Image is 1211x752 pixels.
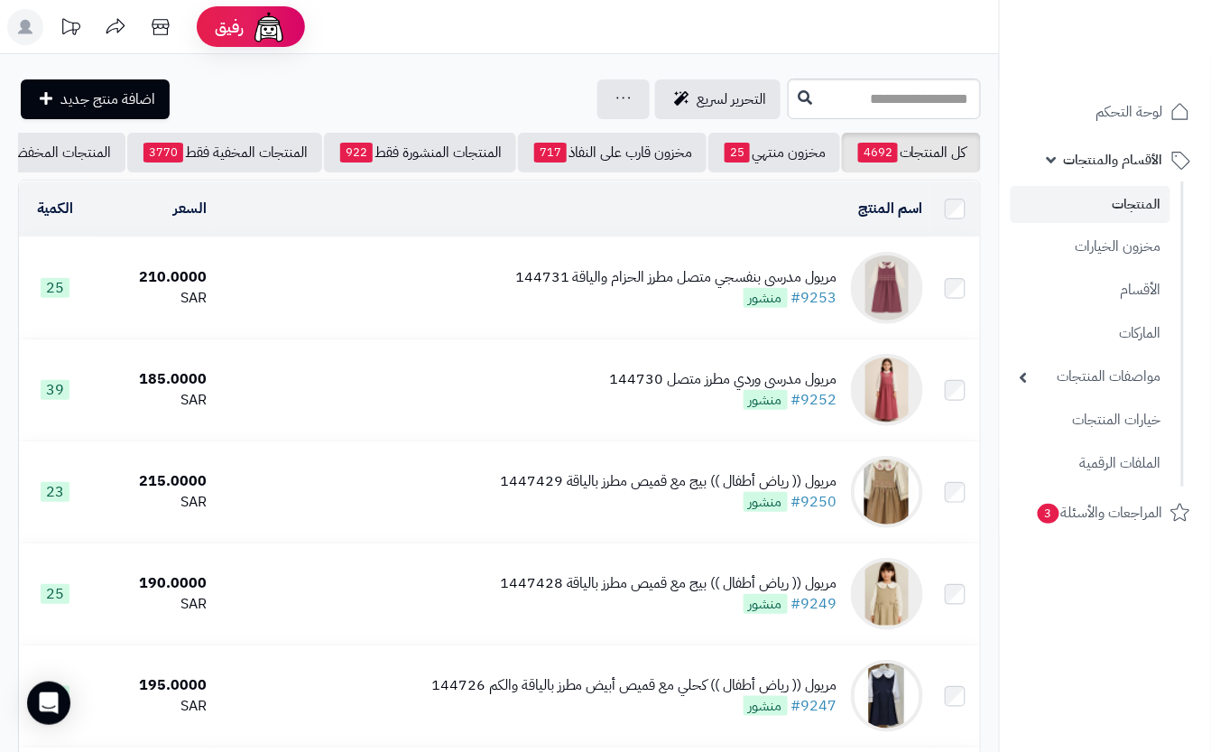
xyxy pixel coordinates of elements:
a: #9253 [791,287,837,309]
div: 185.0000 [97,369,207,390]
a: مخزون الخيارات [1011,227,1170,266]
div: مريول (( رياض أطفال )) بيج مع قميص مطرز بالياقة 1447428 [500,573,837,594]
a: الماركات [1011,314,1170,353]
span: 23 [41,482,69,502]
span: 717 [534,143,567,162]
span: لوحة التحكم [1096,99,1163,125]
a: خيارات المنتجات [1011,401,1170,440]
div: مريول مدرسي وردي مطرز متصل 144730 [610,369,837,390]
a: #9247 [791,695,837,717]
a: لوحة التحكم [1011,90,1200,134]
div: SAR [97,492,207,513]
img: ai-face.png [251,9,287,45]
a: الكمية [37,198,73,219]
span: منشور [744,696,788,716]
span: منشور [744,594,788,614]
div: مريول (( رياض أطفال )) بيج مع قميص مطرز بالياقة 1447429 [500,471,837,492]
div: مريول (( رياض أطفال )) كحلي مع قميص أبيض مطرز بالياقة والكم 144726 [431,675,837,696]
span: 922 [340,143,373,162]
div: SAR [97,288,207,309]
a: مواصفات المنتجات [1011,357,1170,396]
a: مخزون منتهي25 [708,133,840,172]
a: #9252 [791,389,837,411]
a: السعر [173,198,207,219]
div: SAR [97,594,207,615]
a: اسم المنتج [859,198,923,219]
span: المراجعات والأسئلة [1036,500,1163,525]
img: مريول (( رياض أطفال )) كحلي مع قميص أبيض مطرز بالياقة والكم 144726 [851,660,923,732]
div: 215.0000 [97,471,207,492]
a: اضافة منتج جديد [21,79,170,119]
div: SAR [97,696,207,717]
a: تحديثات المنصة [48,9,93,50]
span: منشور [744,492,788,512]
a: المنتجات [1011,186,1170,223]
div: مريول مدرسي بنفسجي متصل مطرز الحزام والياقة 144731 [515,267,837,288]
img: مريول (( رياض أطفال )) بيج مع قميص مطرز بالياقة 1447429 [851,456,923,528]
a: المنتجات المخفية فقط3770 [127,133,322,172]
span: منشور [744,390,788,410]
span: منشور [744,288,788,308]
img: logo-2.png [1088,51,1194,88]
a: مخزون قارب على النفاذ717 [518,133,707,172]
div: 190.0000 [97,573,207,594]
span: 25 [41,278,69,298]
a: كل المنتجات4692 [842,133,981,172]
span: رفيق [215,16,244,38]
span: 3 [1038,504,1059,524]
span: 4692 [858,143,898,162]
img: مريول مدرسي وردي مطرز متصل 144730 [851,354,923,426]
div: 195.0000 [97,675,207,696]
span: التحرير لسريع [697,88,766,110]
a: المراجعات والأسئلة3 [1011,491,1200,534]
span: اضافة منتج جديد [60,88,155,110]
div: Open Intercom Messenger [27,682,70,725]
span: الأقسام والمنتجات [1064,147,1163,172]
div: 210.0000 [97,267,207,288]
img: مريول (( رياض أطفال )) بيج مع قميص مطرز بالياقة 1447428 [851,558,923,630]
div: SAR [97,390,207,411]
a: الأقسام [1011,271,1170,310]
span: 3770 [143,143,183,162]
span: 25 [41,584,69,604]
a: #9250 [791,491,837,513]
span: 25 [725,143,750,162]
a: التحرير لسريع [655,79,781,119]
img: مريول مدرسي بنفسجي متصل مطرز الحزام والياقة 144731 [851,252,923,324]
a: #9249 [791,593,837,615]
span: 39 [41,380,69,400]
a: المنتجات المنشورة فقط922 [324,133,516,172]
a: الملفات الرقمية [1011,444,1170,483]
